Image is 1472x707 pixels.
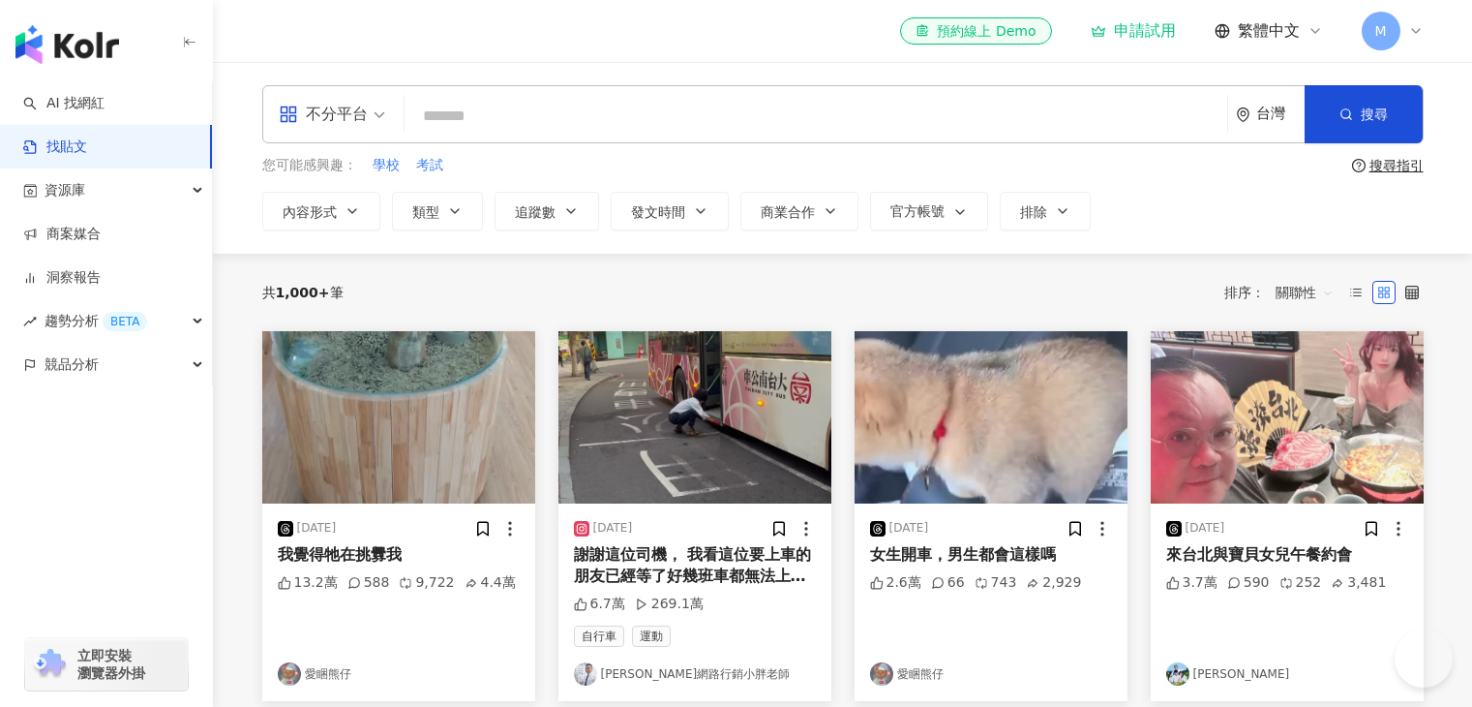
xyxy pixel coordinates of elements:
[870,544,1112,566] div: 女生開車，男生都會這樣嗎
[870,192,988,231] button: 官方帳號
[297,520,337,537] div: [DATE]
[890,203,945,219] span: 官方帳號
[1352,159,1366,172] span: question-circle
[279,99,368,130] div: 不分平台
[574,662,597,686] img: KOL Avatar
[1361,107,1388,122] span: 搜尋
[740,192,858,231] button: 商業合作
[1374,20,1386,42] span: M
[25,638,188,691] a: chrome extension立即安裝 瀏覽器外掛
[889,520,929,537] div: [DATE]
[1166,544,1408,566] div: 來台北與寶貝女兒午餐約會
[45,169,85,212] span: 資源庫
[1026,573,1081,593] div: 2,929
[23,268,101,288] a: 洞察報告
[1166,662,1189,686] img: KOL Avatar
[416,156,443,175] span: 考試
[1000,192,1091,231] button: 排除
[870,662,1112,686] a: KOL Avatar愛睏熊仔
[23,315,37,328] span: rise
[574,662,816,686] a: KOL Avatar[PERSON_NAME]網路行銷小胖老師
[870,662,893,686] img: KOL Avatar
[495,192,599,231] button: 追蹤數
[45,343,99,386] span: 競品分析
[1227,573,1270,593] div: 590
[1236,108,1250,122] span: environment
[1276,277,1334,308] span: 關聯性
[372,155,401,176] button: 學校
[1331,573,1386,593] div: 3,481
[1279,573,1322,593] div: 252
[262,285,344,300] div: 共 筆
[558,331,831,504] img: post-image
[262,331,535,504] img: post-image
[103,312,147,331] div: BETA
[635,595,704,614] div: 269.1萬
[283,204,337,220] span: 內容形式
[399,573,454,593] div: 9,722
[392,192,483,231] button: 類型
[412,204,439,220] span: 類型
[1166,573,1217,593] div: 3.7萬
[1166,662,1408,686] a: KOL Avatar[PERSON_NAME]
[276,285,330,300] span: 1,000+
[515,204,556,220] span: 追蹤數
[916,21,1036,41] div: 預約線上 Demo
[278,662,520,686] a: KOL Avatar愛睏熊仔
[761,204,815,220] span: 商業合作
[1186,520,1225,537] div: [DATE]
[23,138,87,157] a: 找貼文
[611,192,729,231] button: 發文時間
[975,573,1017,593] div: 743
[1020,204,1047,220] span: 排除
[632,626,671,647] span: 運動
[900,17,1051,45] a: 預約線上 Demo
[855,331,1127,504] img: post-image
[574,544,816,588] div: 謝謝這位司機， 我看這位要上車的朋友已經等了好幾班車都無法上車， 只有這個司機注意到他 溫暖 感謝
[279,105,298,124] span: appstore
[1395,630,1453,688] iframe: Help Scout Beacon - Open
[1305,85,1423,143] button: 搜尋
[23,94,105,113] a: searchAI 找網紅
[31,649,69,680] img: chrome extension
[1256,106,1305,122] div: 台灣
[465,573,516,593] div: 4.4萬
[1369,158,1424,173] div: 搜尋指引
[45,299,147,343] span: 趨勢分析
[278,544,520,566] div: 我覺得牠在挑釁我
[373,156,400,175] span: 學校
[15,25,119,64] img: logo
[262,156,357,175] span: 您可能感興趣：
[1224,277,1344,308] div: 排序：
[415,155,444,176] button: 考試
[870,573,921,593] div: 2.6萬
[574,626,624,647] span: 自行車
[278,662,301,686] img: KOL Avatar
[278,573,338,593] div: 13.2萬
[593,520,633,537] div: [DATE]
[1151,331,1424,504] img: post-image
[77,647,145,682] span: 立即安裝 瀏覽器外掛
[262,192,380,231] button: 內容形式
[1091,21,1176,41] a: 申請試用
[574,595,625,614] div: 6.7萬
[931,573,965,593] div: 66
[347,573,390,593] div: 588
[1238,20,1300,42] span: 繁體中文
[23,225,101,244] a: 商案媒合
[631,204,685,220] span: 發文時間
